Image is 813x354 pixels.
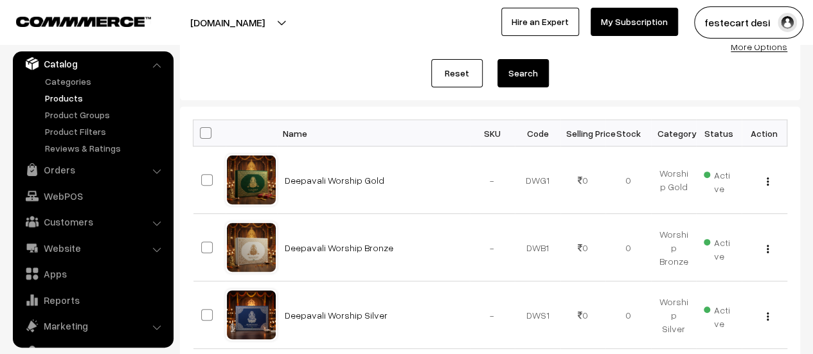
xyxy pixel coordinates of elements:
[767,312,769,321] img: Menu
[285,175,384,186] a: Deepavali Worship Gold
[742,120,787,146] th: Action
[696,120,742,146] th: Status
[285,310,388,321] a: Deepavali Worship Silver
[560,281,606,349] td: 0
[42,108,169,121] a: Product Groups
[651,120,697,146] th: Category
[16,262,169,285] a: Apps
[16,184,169,208] a: WebPOS
[470,281,515,349] td: -
[431,59,483,87] a: Reset
[704,233,734,263] span: Active
[591,8,678,36] a: My Subscription
[731,41,787,52] a: More Options
[16,13,129,28] a: COMMMERCE
[651,146,697,214] td: Worship Gold
[605,120,651,146] th: Stock
[651,214,697,281] td: Worship Bronze
[694,6,803,39] button: festecart desi
[470,214,515,281] td: -
[515,146,560,214] td: DWG1
[42,125,169,138] a: Product Filters
[704,165,734,195] span: Active
[501,8,579,36] a: Hire an Expert
[16,288,169,312] a: Reports
[277,120,470,146] th: Name
[778,13,797,32] img: user
[145,6,310,39] button: [DOMAIN_NAME]
[704,300,734,330] span: Active
[470,120,515,146] th: SKU
[560,120,606,146] th: Selling Price
[16,210,169,233] a: Customers
[605,281,651,349] td: 0
[42,75,169,88] a: Categories
[16,17,151,26] img: COMMMERCE
[767,177,769,186] img: Menu
[42,141,169,155] a: Reviews & Ratings
[16,236,169,260] a: Website
[560,146,606,214] td: 0
[605,146,651,214] td: 0
[605,214,651,281] td: 0
[515,214,560,281] td: DWB1
[515,281,560,349] td: DWS1
[16,158,169,181] a: Orders
[16,314,169,337] a: Marketing
[285,242,393,253] a: Deepavali Worship Bronze
[42,91,169,105] a: Products
[16,52,169,75] a: Catalog
[767,245,769,253] img: Menu
[651,281,697,349] td: Worship Silver
[560,214,606,281] td: 0
[497,59,549,87] button: Search
[515,120,560,146] th: Code
[470,146,515,214] td: -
